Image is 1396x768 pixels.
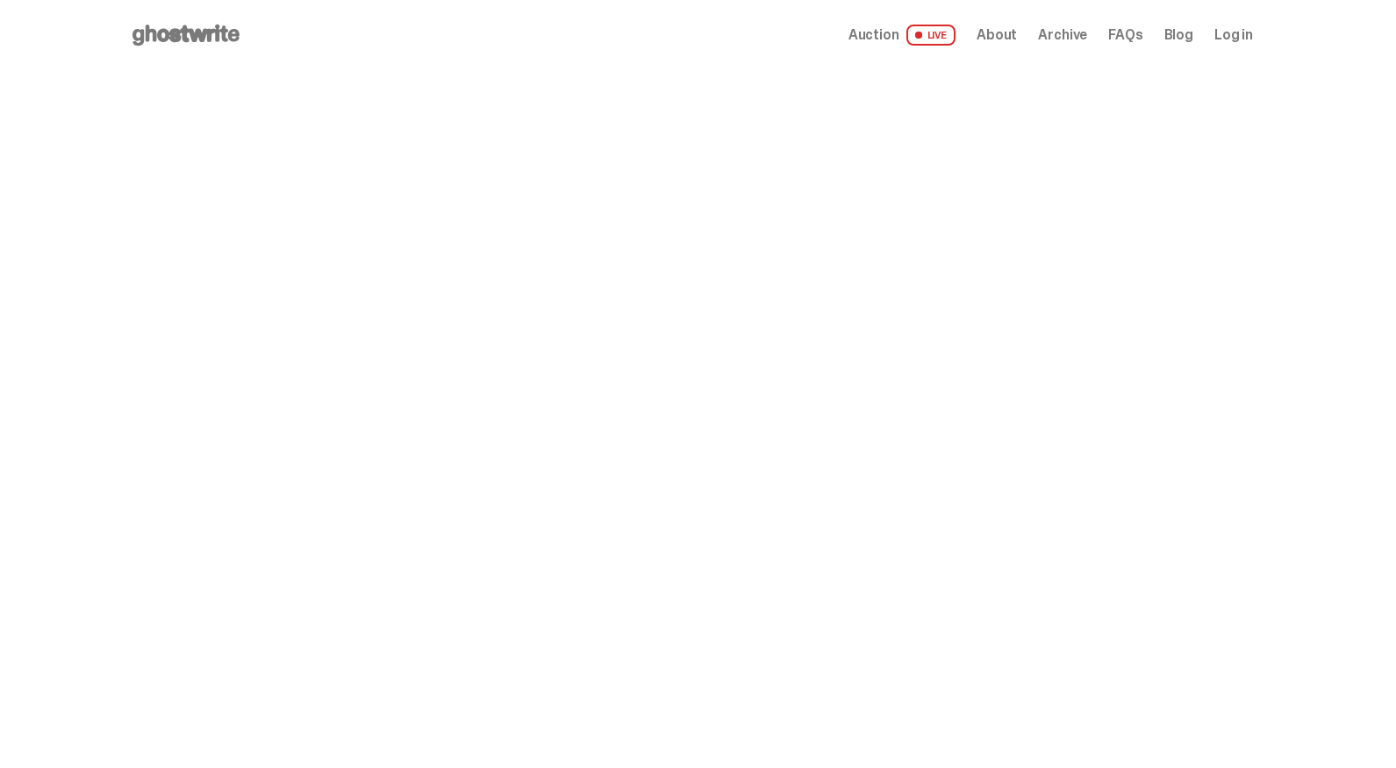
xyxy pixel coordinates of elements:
[848,25,956,46] a: Auction LIVE
[848,28,899,42] span: Auction
[1038,28,1087,42] a: Archive
[977,28,1017,42] a: About
[1214,28,1253,42] a: Log in
[1108,28,1142,42] a: FAQs
[1164,28,1193,42] a: Blog
[906,25,956,46] span: LIVE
